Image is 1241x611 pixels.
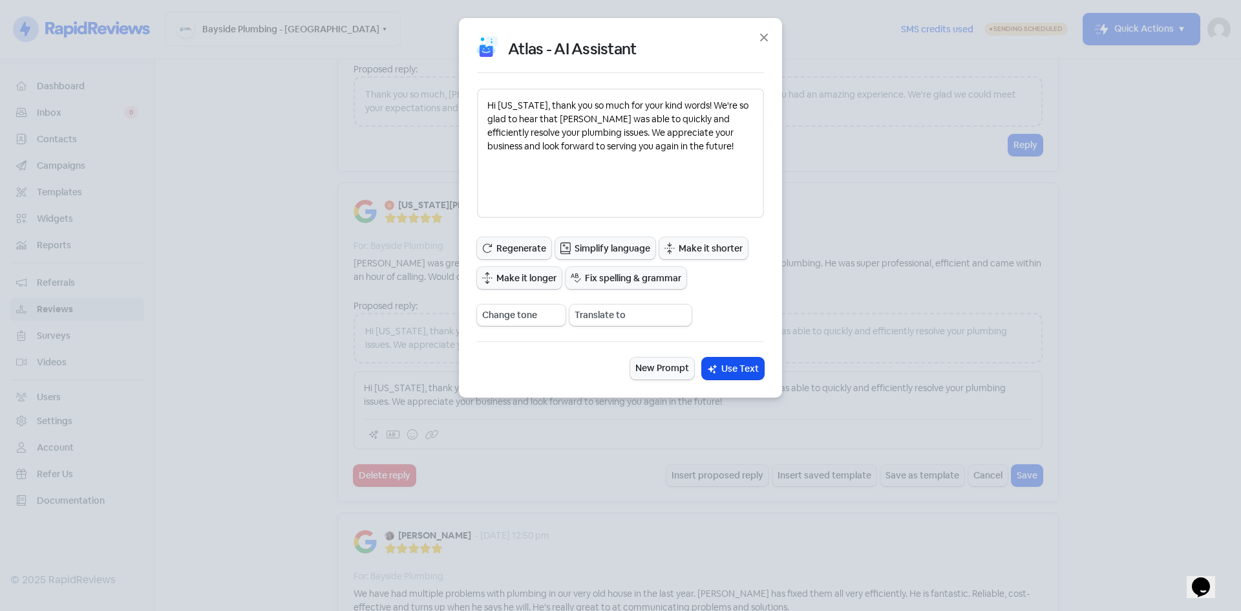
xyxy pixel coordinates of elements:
span: Make it longer [496,272,557,285]
h4: Atlas - AI Assistant [508,41,637,57]
button: Simplify language [555,237,655,259]
span: Use Text [721,362,759,376]
button: Regenerate [477,237,551,259]
span: Simplify language [575,242,650,255]
button: Use Text [702,358,764,380]
button: Fix spelling & grammar [566,267,686,289]
span: Fix spelling & grammar [585,272,681,285]
iframe: chat widget [1187,559,1228,598]
button: New Prompt [630,358,694,380]
button: Make it longer [477,267,562,289]
span: Make it shorter [679,242,743,255]
button: Make it shorter [659,237,748,259]
span: Regenerate [496,242,546,255]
